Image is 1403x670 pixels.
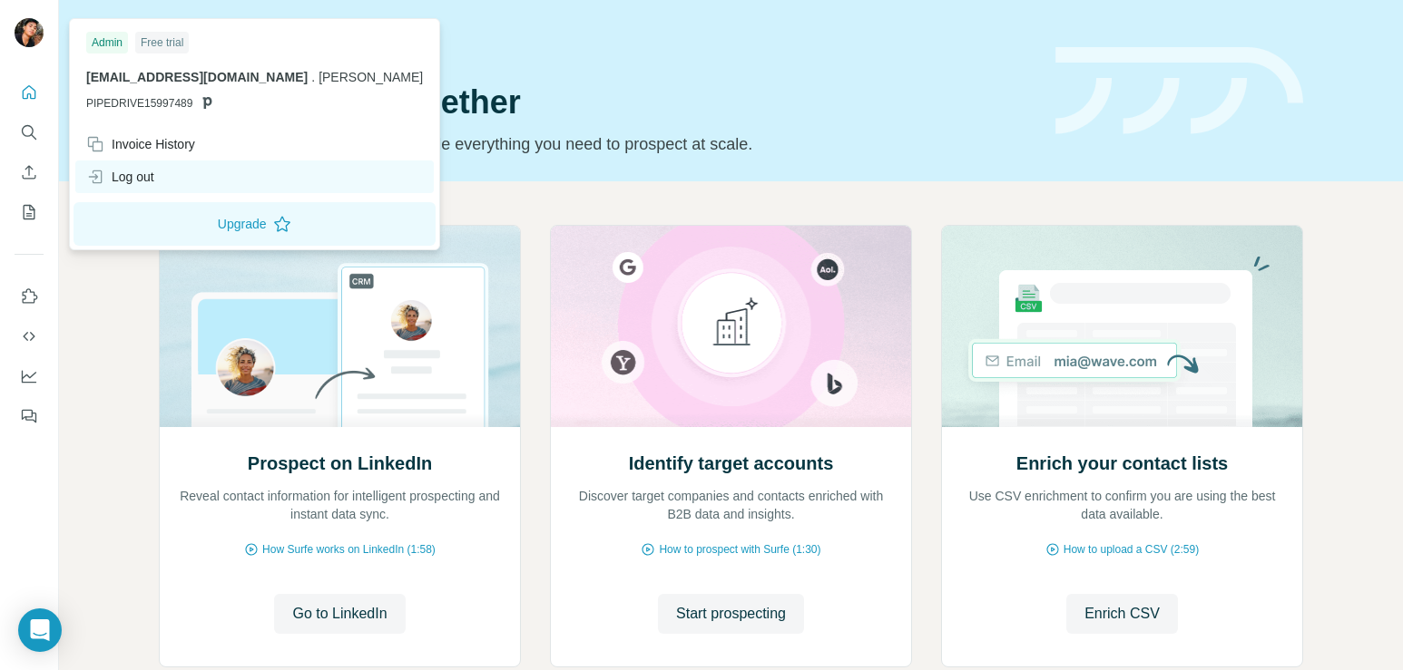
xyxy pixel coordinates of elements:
p: Use CSV enrichment to confirm you are using the best data available. [960,487,1284,523]
button: Dashboard [15,360,44,393]
p: Pick your starting point and we’ll provide everything you need to prospect at scale. [159,131,1034,157]
button: Enrich CSV [15,156,44,189]
span: . [311,70,315,84]
span: Go to LinkedIn [292,603,387,625]
button: Search [15,116,44,149]
img: Identify target accounts [550,226,912,427]
div: Open Intercom Messenger [18,608,62,652]
div: Quick start [159,34,1034,52]
span: Enrich CSV [1084,603,1160,625]
button: Feedback [15,400,44,432]
h2: Identify target accounts [629,451,834,476]
button: My lists [15,196,44,228]
div: Admin [86,32,128,53]
p: Reveal contact information for intelligent prospecting and instant data sync. [178,487,502,523]
button: Use Surfe API [15,320,44,353]
span: How to upload a CSV (2:59) [1064,541,1199,558]
h2: Prospect on LinkedIn [248,451,432,476]
p: Discover target companies and contacts enriched with B2B data and insights. [569,487,893,523]
button: Use Surfe on LinkedIn [15,280,44,313]
span: [EMAIL_ADDRESS][DOMAIN_NAME] [86,70,308,84]
button: Go to LinkedIn [274,594,405,634]
img: Enrich your contact lists [941,226,1303,427]
button: Start prospecting [658,594,804,634]
div: Invoice History [86,135,195,153]
span: Start prospecting [676,603,786,625]
span: How to prospect with Surfe (1:30) [659,541,820,558]
img: Avatar [15,18,44,47]
h2: Enrich your contact lists [1016,451,1228,476]
span: [PERSON_NAME] [319,70,423,84]
span: PIPEDRIVE15997489 [86,95,192,112]
div: Free trial [135,32,189,53]
span: How Surfe works on LinkedIn (1:58) [262,541,436,558]
button: Upgrade [74,202,436,246]
img: Prospect on LinkedIn [159,226,521,427]
h1: Let’s prospect together [159,84,1034,121]
img: banner [1055,47,1303,135]
button: Quick start [15,76,44,109]
div: Log out [86,168,154,186]
button: Enrich CSV [1066,594,1178,634]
